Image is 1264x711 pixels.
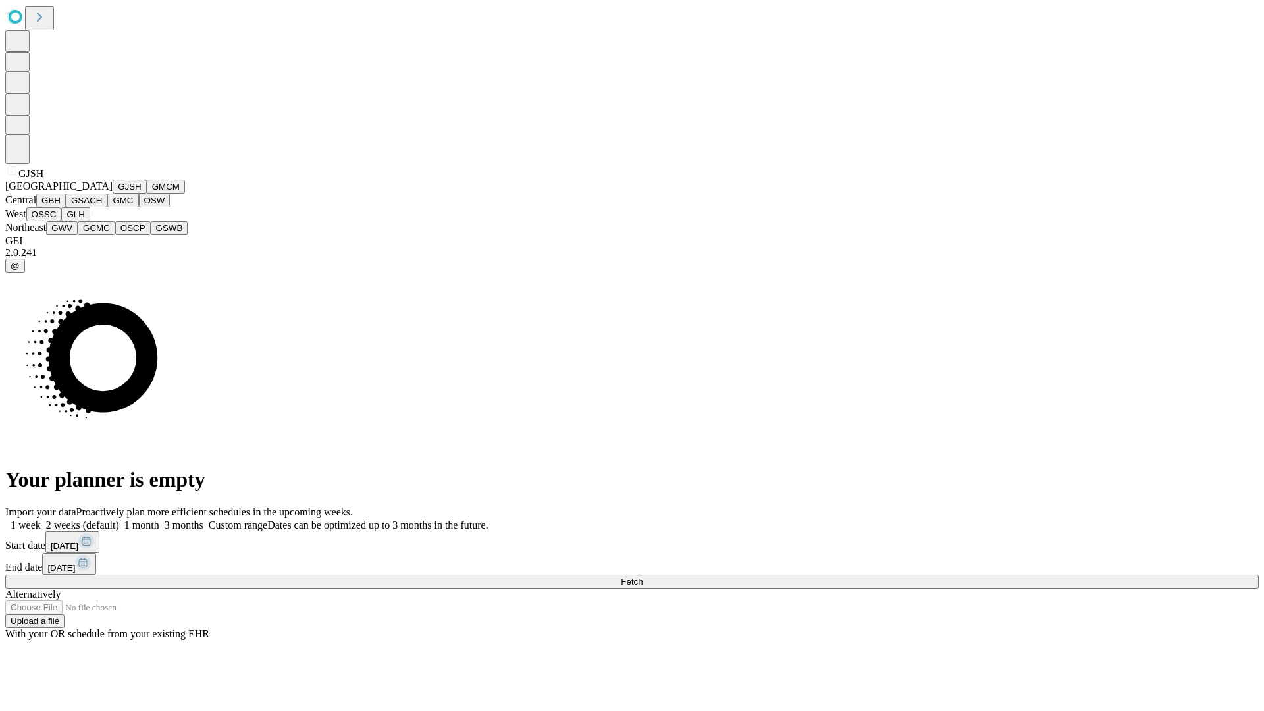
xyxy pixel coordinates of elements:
[147,180,185,194] button: GMCM
[621,577,643,587] span: Fetch
[113,180,147,194] button: GJSH
[42,553,96,575] button: [DATE]
[5,531,1259,553] div: Start date
[139,194,171,207] button: OSW
[11,261,20,271] span: @
[26,207,62,221] button: OSSC
[5,553,1259,575] div: End date
[5,259,25,273] button: @
[5,235,1259,247] div: GEI
[51,541,78,551] span: [DATE]
[107,194,138,207] button: GMC
[5,506,76,517] span: Import your data
[18,168,43,179] span: GJSH
[11,519,41,531] span: 1 week
[151,221,188,235] button: GSWB
[124,519,159,531] span: 1 month
[5,208,26,219] span: West
[5,575,1259,589] button: Fetch
[5,222,46,233] span: Northeast
[45,531,99,553] button: [DATE]
[115,221,151,235] button: OSCP
[5,614,65,628] button: Upload a file
[5,194,36,205] span: Central
[5,247,1259,259] div: 2.0.241
[5,628,209,639] span: With your OR schedule from your existing EHR
[267,519,488,531] span: Dates can be optimized up to 3 months in the future.
[36,194,66,207] button: GBH
[5,589,61,600] span: Alternatively
[47,563,75,573] span: [DATE]
[46,221,78,235] button: GWV
[66,194,107,207] button: GSACH
[78,221,115,235] button: GCMC
[209,519,267,531] span: Custom range
[46,519,119,531] span: 2 weeks (default)
[76,506,353,517] span: Proactively plan more efficient schedules in the upcoming weeks.
[5,467,1259,492] h1: Your planner is empty
[5,180,113,192] span: [GEOGRAPHIC_DATA]
[61,207,90,221] button: GLH
[165,519,203,531] span: 3 months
